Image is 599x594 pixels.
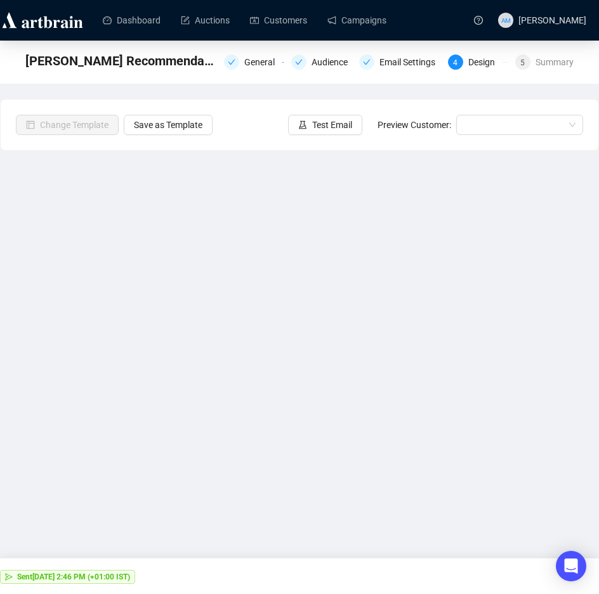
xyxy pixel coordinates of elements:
span: question-circle [474,16,483,25]
span: [PERSON_NAME] [518,15,586,25]
div: Summary [536,55,574,70]
span: check [363,58,371,66]
a: Dashboard [103,4,161,37]
a: Campaigns [327,4,386,37]
span: AM [501,15,510,25]
div: Open Intercom Messenger [556,551,586,581]
span: Preview Customer: [378,120,451,130]
div: 4Design [448,55,508,70]
button: Change Template [16,115,119,135]
span: Save as Template [134,118,202,132]
span: send [5,573,13,581]
a: Auctions [181,4,230,37]
div: General [244,55,282,70]
div: Audience [312,55,355,70]
div: Email Settings [379,55,443,70]
span: check [295,58,303,66]
button: Test Email [288,115,362,135]
span: experiment [298,120,307,129]
span: 4 [453,58,457,67]
strong: Sent [DATE] 2:46 PM (+01:00 IST) [17,572,130,581]
div: General [224,55,284,70]
div: 5Summary [515,55,574,70]
div: Design [468,55,503,70]
div: Email Settings [359,55,440,70]
div: Audience [291,55,351,70]
span: Test Email [312,118,352,132]
a: Customers [250,4,307,37]
span: 5 [520,58,525,67]
span: Townley Recommendations General [25,51,216,71]
button: Save as Template [124,115,213,135]
span: check [228,58,235,66]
